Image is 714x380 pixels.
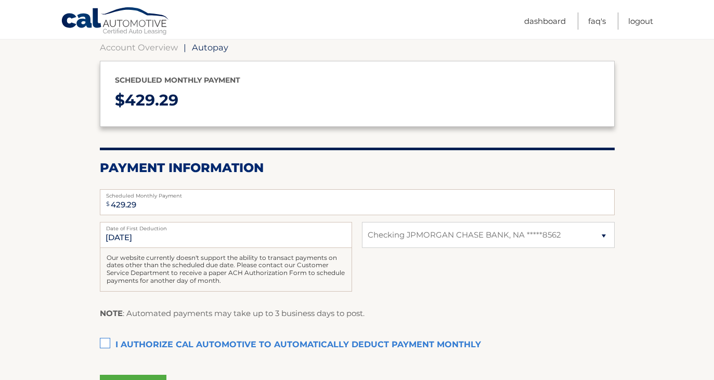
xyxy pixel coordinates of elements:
p: : Automated payments may take up to 3 business days to post. [100,307,365,320]
p: $ [115,87,600,114]
h2: Payment Information [100,160,615,176]
p: Scheduled monthly payment [115,74,600,87]
strong: NOTE [100,308,123,318]
span: Autopay [192,42,228,53]
span: | [184,42,186,53]
input: Payment Amount [100,189,615,215]
input: Payment Date [100,222,352,248]
label: Scheduled Monthly Payment [100,189,615,198]
label: I authorize cal automotive to automatically deduct payment monthly [100,335,615,356]
div: Our website currently doesn't support the ability to transact payments on dates other than the sc... [100,248,352,292]
a: Dashboard [524,12,566,30]
label: Date of First Deduction [100,222,352,230]
a: Account Overview [100,42,178,53]
a: Cal Automotive [61,7,170,37]
span: 429.29 [125,90,178,110]
a: Logout [628,12,653,30]
span: $ [103,192,113,216]
a: FAQ's [588,12,606,30]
